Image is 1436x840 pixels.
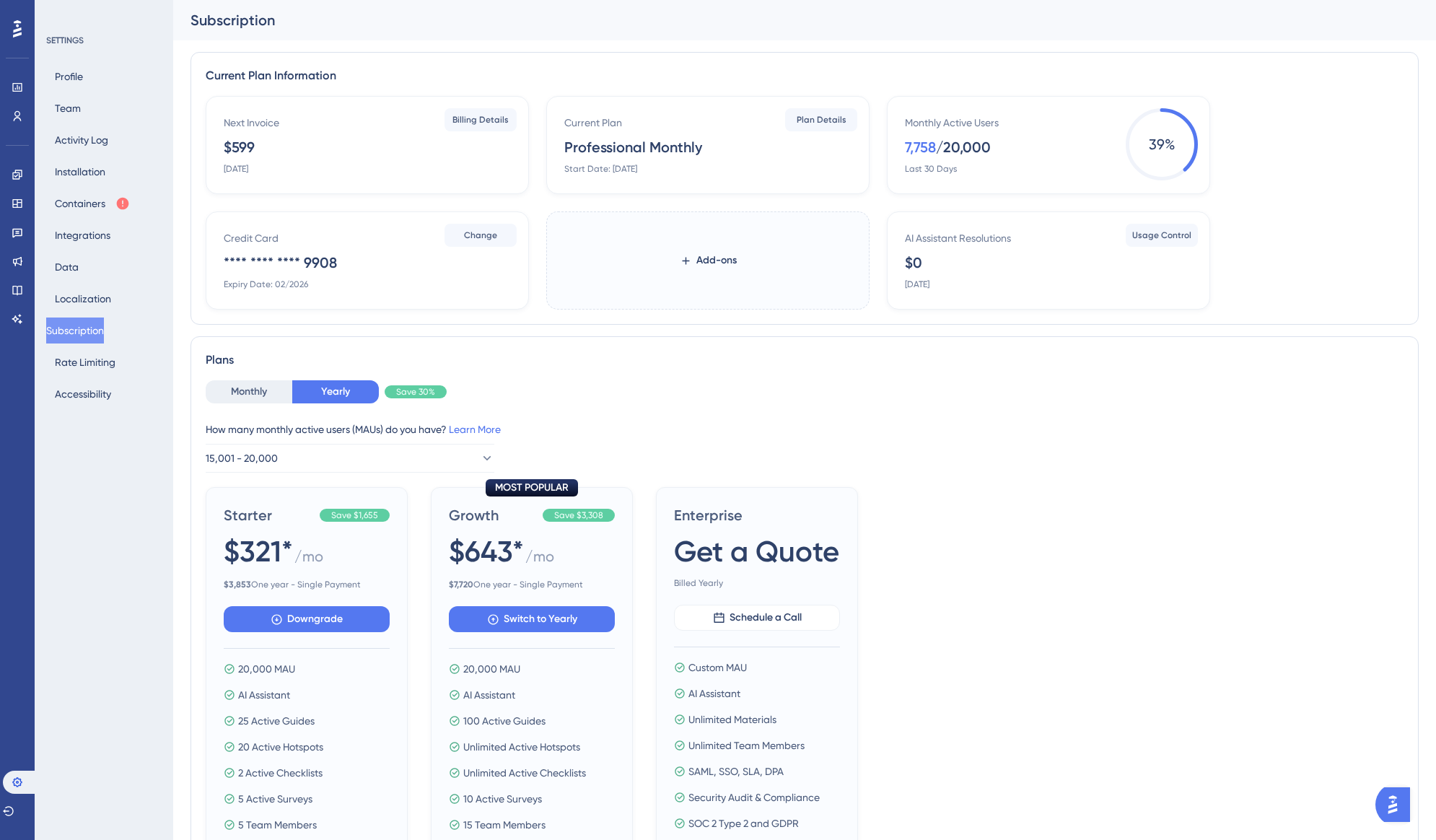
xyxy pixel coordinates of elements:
[224,279,308,290] div: Expiry Date: 02/2026
[449,579,473,590] b: $ 7,720
[396,386,435,398] span: Save 30%
[688,659,747,676] span: Custom MAU
[905,114,999,131] div: Monthly Active Users
[1375,783,1419,826] iframe: UserGuiding AI Assistant Launcher
[224,531,293,572] span: $321*
[46,159,114,185] button: Installation
[238,686,290,704] span: AI Assistant
[554,509,603,521] span: Save $3,308
[463,686,515,704] span: AI Assistant
[206,380,292,403] button: Monthly
[674,605,840,631] button: Schedule a Call
[463,790,542,808] span: 10 Active Surveys
[564,163,637,175] div: Start Date: [DATE]
[294,546,323,573] span: / mo
[46,254,87,280] button: Data
[449,424,501,435] a: Learn More
[674,505,840,525] span: Enterprise
[525,546,554,573] span: / mo
[463,764,586,782] span: Unlimited Active Checklists
[564,114,622,131] div: Current Plan
[238,816,317,834] span: 5 Team Members
[463,738,580,756] span: Unlimited Active Hotspots
[46,64,92,89] button: Profile
[238,764,323,782] span: 2 Active Checklists
[224,137,255,157] div: $599
[206,444,494,473] button: 15,001 - 20,000
[905,163,957,175] div: Last 30 Days
[936,137,991,157] div: / 20,000
[674,577,840,589] span: Billed Yearly
[238,738,323,756] span: 20 Active Hotspots
[224,163,248,175] div: [DATE]
[331,509,378,521] span: Save $1,655
[730,609,802,626] span: Schedule a Call
[292,380,379,403] button: Yearly
[224,579,251,590] b: $ 3,853
[688,711,776,728] span: Unlimited Materials
[46,381,120,407] button: Accessibility
[1126,108,1198,180] span: 39 %
[445,108,517,131] button: Billing Details
[46,95,89,121] button: Team
[46,222,119,248] button: Integrations
[224,505,314,525] span: Starter
[486,479,578,496] div: MOST POPULAR
[463,712,546,730] span: 100 Active Guides
[905,253,922,273] div: $0
[463,816,546,834] span: 15 Team Members
[206,450,278,467] span: 15,001 - 20,000
[224,229,279,247] div: Credit Card
[449,606,615,632] button: Switch to Yearly
[224,606,390,632] button: Downgrade
[46,191,139,216] button: Containers
[46,349,124,375] button: Rate Limiting
[224,114,279,131] div: Next Invoice
[238,712,315,730] span: 25 Active Guides
[657,248,760,274] button: Add-ons
[1126,224,1198,247] button: Usage Control
[46,318,104,344] button: Subscription
[238,660,295,678] span: 20,000 MAU
[905,229,1011,247] div: AI Assistant Resolutions
[224,579,390,590] span: One year - Single Payment
[696,252,737,269] span: Add-ons
[191,10,1383,30] div: Subscription
[449,579,615,590] span: One year - Single Payment
[688,763,784,780] span: SAML, SSO, SLA, DPA
[449,505,537,525] span: Growth
[688,685,740,702] span: AI Assistant
[504,611,577,628] span: Switch to Yearly
[287,611,343,628] span: Downgrade
[905,279,929,290] div: [DATE]
[785,108,857,131] button: Plan Details
[46,286,120,312] button: Localization
[464,229,497,241] span: Change
[46,35,163,46] div: SETTINGS
[452,114,509,126] span: Billing Details
[238,790,312,808] span: 5 Active Surveys
[688,815,799,832] span: SOC 2 Type 2 and GDPR
[674,531,839,572] span: Get a Quote
[905,137,936,157] div: 7,758
[206,67,1404,84] div: Current Plan Information
[564,137,702,157] div: Professional Monthly
[688,737,805,754] span: Unlimited Team Members
[797,114,846,126] span: Plan Details
[449,531,524,572] span: $643*
[206,421,1404,438] div: How many monthly active users (MAUs) do you have?
[463,660,520,678] span: 20,000 MAU
[206,351,1404,369] div: Plans
[46,127,117,153] button: Activity Log
[688,789,820,806] span: Security Audit & Compliance
[1132,229,1191,241] span: Usage Control
[445,224,517,247] button: Change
